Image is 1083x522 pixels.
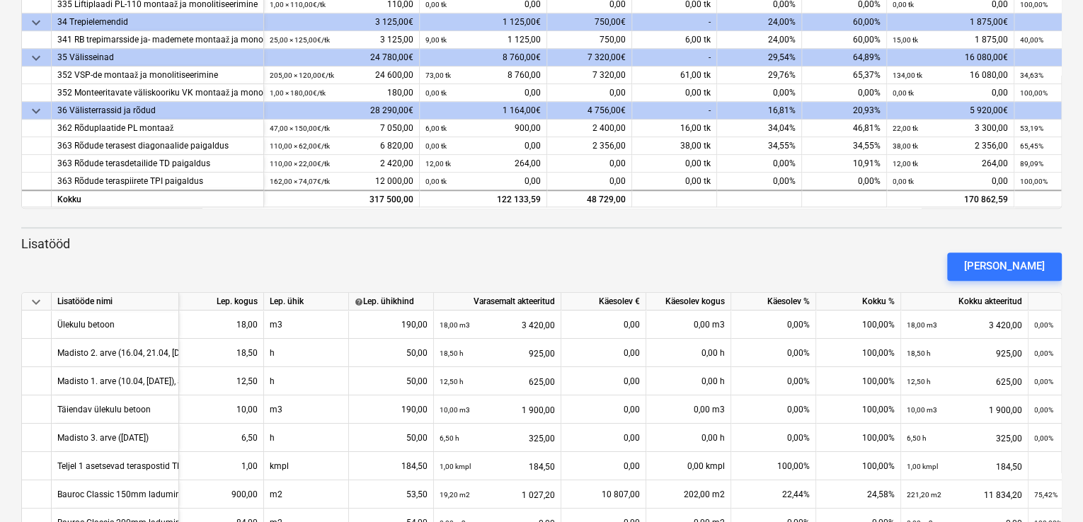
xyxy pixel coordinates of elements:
div: 100,00% [816,311,901,339]
div: 0,00 [425,84,541,102]
small: 19,20 m2 [440,491,470,499]
div: 0,00 [567,395,640,424]
small: 6,50 h [440,434,459,442]
div: 1 027,20 [440,480,555,509]
small: 1,00 × 110,00€ / tk [270,1,326,8]
div: kmpl [264,452,349,480]
div: Täiendav ülekulu betoon [57,395,151,423]
small: 100,00% [1020,89,1048,97]
span: keyboard_arrow_down [28,14,45,31]
div: 20,93% [802,102,887,120]
div: m2 [264,480,349,509]
small: 1,00 × 180,00€ / tk [270,89,326,97]
div: 317 500,00 [270,192,413,209]
div: 24 780,00€ [264,49,420,66]
button: [PERSON_NAME] [947,253,1062,281]
small: 18,50 h [907,349,931,357]
div: 16 080,00 [893,66,1008,84]
div: Kokku % [816,293,901,311]
div: 925,00 [440,339,555,368]
div: 184,50 [355,452,428,480]
div: - [632,13,717,31]
div: 50,00 [355,424,428,452]
div: 3 420,00 [440,311,555,340]
div: 100,00% [816,339,901,367]
div: [PERSON_NAME] [964,257,1045,275]
div: 100,00% [816,367,901,395]
div: 10 807,00 [567,480,640,509]
div: 0,00% [717,173,802,190]
div: 1 125,00 [425,31,541,49]
small: 12,50 h [440,378,464,385]
div: Käesolev % [731,293,816,311]
div: 925,00 [907,339,1022,368]
div: 1 875,00€ [887,13,1014,31]
small: 38,00 tk [893,142,918,150]
small: 0,00 tk [425,89,447,97]
div: 0,00 tk [632,84,717,102]
div: 34,55% [802,137,887,155]
small: 0,00% [1034,434,1053,442]
div: 900,00 [185,480,258,509]
small: 162,00 × 74,07€ / tk [270,178,330,185]
div: 3 125,00€ [264,13,420,31]
small: 12,00 tk [425,160,451,168]
div: 11 834,20 [907,480,1022,509]
div: 0,00 tk [632,173,717,190]
div: 3 420,00 [907,311,1022,340]
span: keyboard_arrow_down [28,50,45,66]
div: 7 050,00 [270,120,413,137]
small: 18,50 h [440,349,464,357]
div: 352 VSP-de montaaž ja monolitiseerimine [57,66,258,84]
div: 65,37% [802,66,887,84]
div: 0,00 [567,311,640,339]
div: 12,50 [185,367,258,395]
div: 16 080,00€ [887,49,1014,66]
div: 325,00 [907,424,1022,453]
small: 22,00 tk [893,124,918,132]
div: 0,00 [567,424,640,452]
div: 3 125,00 [270,31,413,49]
div: h [264,367,349,395]
div: 0,00 [893,173,1008,190]
div: 1 164,00€ [420,102,547,120]
small: 6,00 tk [425,124,447,132]
small: 25,00 × 125,00€ / tk [270,36,330,44]
div: m3 [264,395,349,424]
div: 10,00 [185,395,258,424]
div: 341 RB trepimarsside ja- mademete montaaž ja monolitiseerimine [57,31,258,49]
div: 7 320,00€ [547,49,632,66]
small: 0,00% [1034,349,1053,357]
div: 202,00 m2 [646,480,731,509]
div: 10,91% [802,155,887,173]
small: 0,00 tk [893,89,914,97]
div: 190,00 [355,311,428,339]
small: 205,00 × 120,00€ / tk [270,71,334,79]
div: 0,00 [893,84,1008,102]
small: 34,63% [1020,71,1043,79]
div: 0,00 [547,155,632,173]
small: 40,00% [1020,36,1043,44]
div: 24,00% [717,31,802,49]
div: 1 875,00 [893,31,1008,49]
div: 24,00% [717,13,802,31]
div: 7 320,00 [547,66,632,84]
small: 110,00 × 62,00€ / tk [270,142,330,150]
div: m3 [264,311,349,339]
div: 46,81% [802,120,887,137]
div: 6,50 [185,424,258,452]
small: 18,00 m3 [907,321,937,329]
div: 0,00 h [646,367,731,395]
div: 100,00% [816,452,901,480]
small: 0,00% [1034,378,1053,385]
div: Lep. ühikhind [355,293,428,311]
div: 325,00 [440,424,555,453]
div: 18,50 [185,339,258,367]
div: Käesolev € [561,293,646,311]
div: 100,00% [731,452,816,480]
div: Käesolev kogus [646,293,731,311]
div: 0,00% [731,311,816,339]
div: 363 Rõdude terasest diagonaalide paigaldus [57,137,258,155]
div: 38,00 tk [632,137,717,155]
div: Madisto 3. arve (06.05.25) [57,424,149,451]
